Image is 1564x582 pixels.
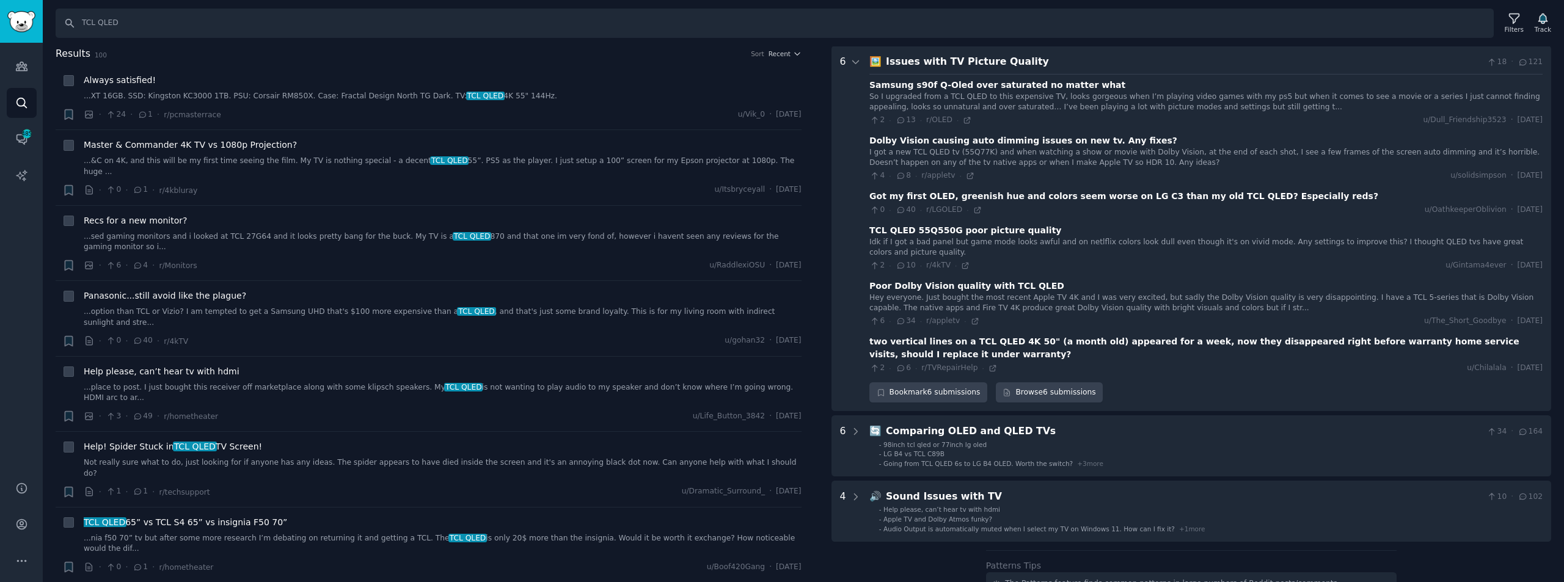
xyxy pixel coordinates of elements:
span: · [99,108,101,121]
span: · [960,172,962,180]
span: · [99,486,101,498]
span: r/techsupport [159,488,210,497]
span: u/RaddlexiOSU [709,260,765,271]
span: 65” vs TCL S4 65” vs insignia F50 70” [84,516,287,529]
span: · [99,335,101,347]
span: TCL QLED [82,517,126,527]
span: · [1511,492,1513,503]
span: r/LGOLED [926,205,962,214]
a: ...place to post. I just bought this receiver off marketplace along with some klipsch speakers. M... [84,382,802,404]
span: Recs for a new monitor? [84,214,187,227]
span: [DATE] [776,109,801,120]
div: Issues with TV Picture Quality [886,54,1482,70]
span: 0 [106,562,121,573]
span: · [889,172,891,180]
span: · [125,486,128,498]
div: - [879,440,882,449]
a: Help! Spider Stuck inTCL QLEDTV Screen! [84,440,262,453]
span: [DATE] [1518,363,1543,374]
span: · [99,410,101,423]
div: - [879,505,882,514]
span: 2 [869,260,885,271]
span: · [99,561,101,573]
div: - [879,525,882,533]
span: [DATE] [776,486,801,497]
span: · [769,562,772,573]
span: 1 [133,184,148,195]
span: [DATE] [776,562,801,573]
a: ...XT 16GB. SSD: Kingston KC3000 1TB. PSU: Corsair RM850X. Case: Fractal Design North TG Dark. TV... [84,91,802,102]
span: + 1 more [1179,525,1205,533]
span: u/Dull_Friendship3523 [1423,115,1506,126]
span: 0 [106,184,121,195]
span: 1 [133,486,148,497]
a: ...nia f50 70” tv but after some more research I’m debating on returning it and getting a TCL. Th... [84,533,802,555]
span: · [125,561,128,573]
span: 4 [133,260,148,271]
span: · [920,116,922,125]
span: u/Dramatic_Surround_ [682,486,765,497]
span: r/hometheater [164,412,218,421]
span: · [769,486,772,497]
span: · [769,184,772,195]
div: - [879,459,882,468]
span: 1 [106,486,121,497]
span: u/Chilalala [1467,363,1506,374]
img: GummySearch logo [7,11,35,32]
span: r/4kbluray [159,186,197,195]
div: Comparing OLED and QLED TVs [886,424,1482,439]
span: 485 [21,129,32,138]
span: [DATE] [776,335,801,346]
span: 13 [896,115,916,126]
a: ...option than TCL or Vizio? I am tempted to get a Samsung UHD that's $100 more expensive than aT... [84,307,802,328]
span: u/OathkeeperOblivion [1425,205,1507,216]
span: TCL QLED [448,534,487,542]
span: · [152,259,155,272]
span: Audio Output is automatically muted when I select my TV on Windows 11. How can I fix it? [883,525,1175,533]
span: 164 [1518,426,1543,437]
div: I got a new TCL QLED tv (55Q77K) and when watching a show or movie with Dolby Vision, at the end ... [869,147,1543,169]
span: 6 [896,363,911,374]
span: u/solidsimpson [1450,170,1507,181]
span: u/gohan32 [725,335,765,346]
span: · [125,410,128,423]
span: [DATE] [1518,170,1543,181]
span: · [967,206,968,214]
span: · [769,411,772,422]
span: r/4kTV [164,337,188,346]
span: 40 [133,335,153,346]
div: Dolby Vision causing auto dimming issues on new tv. Any fixes? [869,134,1177,147]
span: · [157,108,159,121]
span: 0 [106,335,121,346]
div: Bookmark 6 submissions [869,382,987,403]
a: ...&C on 4K, and this will be my first time seeing the film. My TV is nothing special - a decentT... [84,156,802,177]
span: u/Itsbryceyall [715,184,766,195]
span: 10 [896,260,916,271]
span: 2 [869,363,885,374]
span: · [769,335,772,346]
a: Panasonic...still avoid like the plague? [84,289,246,302]
span: r/4kTV [926,261,951,269]
span: · [889,364,891,373]
span: · [1511,426,1513,437]
span: Results [56,46,90,62]
span: 10 [1486,492,1507,503]
div: Filters [1505,25,1524,34]
div: Poor Dolby Vision quality with TCL QLED [869,280,1064,293]
span: 6 [106,260,121,271]
span: · [889,317,891,326]
div: - [879,449,882,458]
span: r/OLED [926,115,952,124]
div: two vertical lines on a TCL QLED 4K 50" (a month old) appeared for a week, now they disappeared r... [869,335,1543,361]
div: Idk if I got a bad panel but game mode looks awful and on netlflix colors look dull even though i... [869,237,1543,258]
span: · [1511,260,1513,271]
span: LG B4 vs TCL C89B [883,450,945,457]
span: 34 [896,316,916,327]
span: r/pcmasterrace [164,111,221,119]
span: [DATE] [776,411,801,422]
span: TCL QLED [444,383,483,391]
a: Browse6 submissions [996,382,1103,403]
span: 24 [106,109,126,120]
span: · [1511,115,1513,126]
